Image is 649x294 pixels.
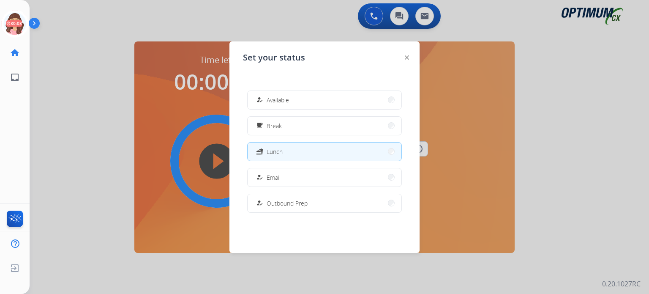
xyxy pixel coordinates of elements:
[248,194,401,212] button: Outbound Prep
[248,168,401,187] button: Email
[267,96,289,104] span: Available
[248,117,401,135] button: Break
[10,48,20,58] mat-icon: home
[256,96,263,104] mat-icon: how_to_reg
[405,55,409,60] img: close-button
[256,122,263,129] mat-icon: free_breakfast
[10,72,20,82] mat-icon: inbox
[267,199,308,208] span: Outbound Prep
[248,143,401,161] button: Lunch
[602,279,641,289] p: 0.20.1027RC
[256,200,263,207] mat-icon: how_to_reg
[267,121,282,130] span: Break
[256,148,263,155] mat-icon: fastfood
[243,52,305,63] span: Set your status
[256,174,263,181] mat-icon: how_to_reg
[267,147,283,156] span: Lunch
[267,173,281,182] span: Email
[248,91,401,109] button: Available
